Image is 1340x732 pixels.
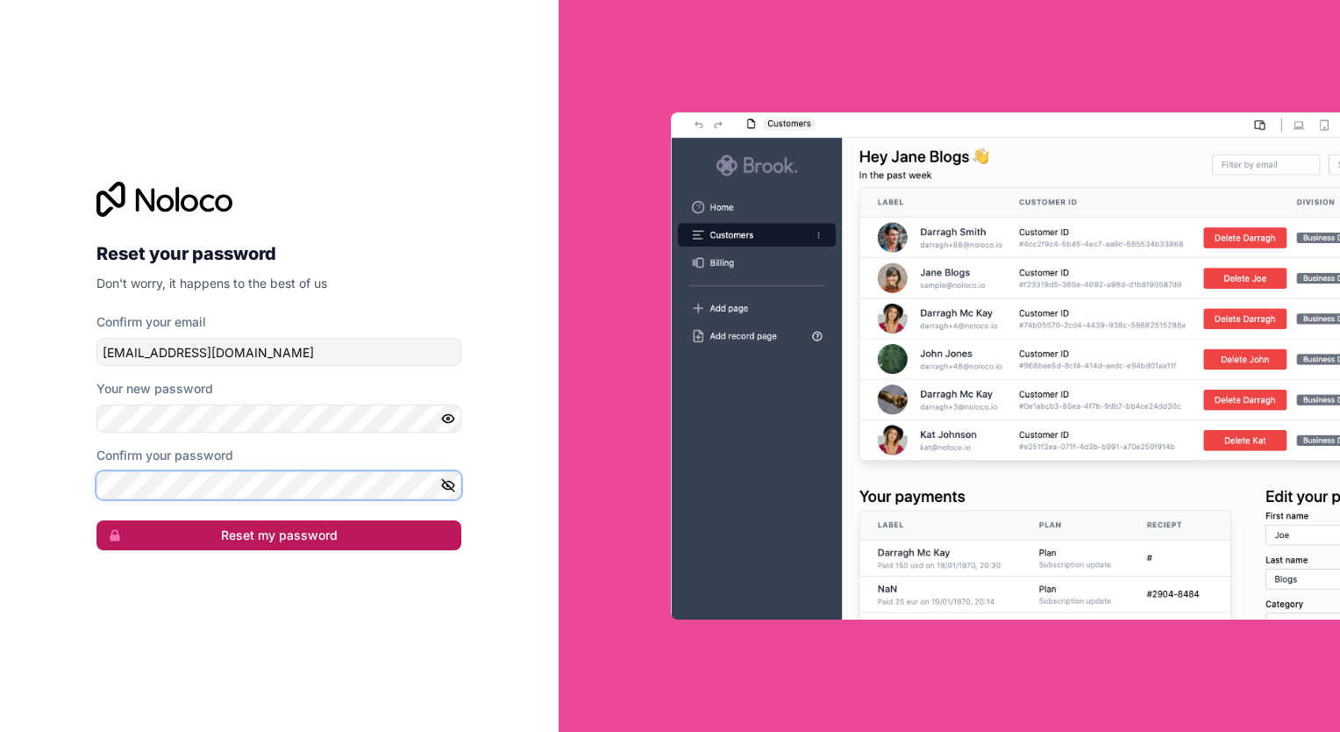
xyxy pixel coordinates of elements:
label: Your new password [96,380,213,398]
p: Don't worry, it happens to the best of us [96,275,461,292]
input: Confirm password [96,471,461,499]
button: Reset my password [96,520,461,550]
input: Password [96,405,461,433]
label: Confirm your password [96,447,233,464]
input: Email address [96,338,461,366]
h2: Reset your password [96,238,461,269]
label: Confirm your email [96,313,206,331]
